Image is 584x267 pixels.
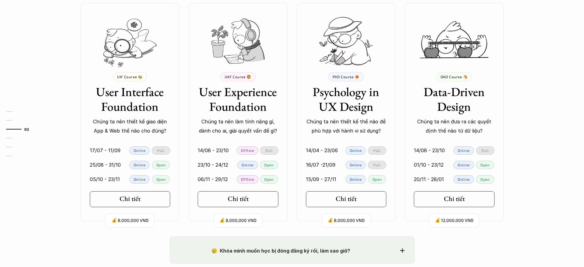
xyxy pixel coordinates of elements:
[480,177,490,181] p: Open
[24,127,29,131] strong: 03
[306,84,387,114] h3: Psychology in UX Design
[90,146,120,155] p: 17/07 - 11/09
[242,163,254,167] p: Online
[306,117,387,136] p: Chúng ta nên thiết kế thế nào để phù hợp với hành vi sử dụng?
[350,163,362,167] p: Online
[90,117,170,136] p: Chúng ta nên thiết kế giao diện App & Web thế nào cho đúng?
[264,177,273,181] p: Open
[90,84,170,114] h3: User Interface Foundation
[6,126,35,133] a: 03
[90,160,121,169] p: 25/08 - 31/10
[117,75,143,79] p: UIF Course 🐝
[444,195,465,203] h5: Chi tiết
[134,177,146,181] p: Online
[198,146,229,155] p: 14/08 - 23/10
[414,117,494,136] p: Chúng ta nên đưa ra các quyết định thế nào từ dữ liệu?
[458,163,470,167] p: Online
[225,75,251,79] p: UXF Course 🦁
[414,146,445,155] p: 14/08 - 23/10
[480,163,490,167] p: Open
[219,216,256,225] p: 💰 8,000,000 VND
[458,177,470,181] p: Online
[112,216,148,225] p: 💰 8,000,000 VND
[350,177,362,181] p: Online
[211,248,350,254] strong: 😢 Khóa mình muốn học bị đóng đăng ký rồi, làm sao giờ?
[458,148,470,153] p: Online
[90,175,120,184] p: 05/10 - 23/11
[435,216,473,225] p: 💰 12,000,000 VND
[414,160,444,169] p: 01/10 - 23/12
[306,175,336,184] p: 15/09 - 27/11
[157,148,164,153] p: Full
[306,191,387,207] a: Chi tiết
[306,146,338,155] p: 14/04 - 23/06
[134,163,146,167] p: Online
[265,148,273,153] p: Full
[120,195,140,203] h5: Chi tiết
[373,148,380,153] p: Full
[328,216,365,225] p: 💰 8,000,000 VND
[482,148,489,153] p: Full
[198,84,278,114] h3: User Experience Foundation
[306,160,335,169] p: 16/07 -21/09
[441,75,468,79] p: DAD Course 🐴
[414,191,494,207] a: Chi tiết
[90,191,170,207] a: Chi tiết
[333,75,360,79] p: PXD Course 🦊
[373,163,380,167] p: Full
[372,177,382,181] p: Open
[414,175,444,184] p: 20/11 - 28/01
[198,160,228,169] p: 23/10 - 24/12
[336,195,357,203] h5: Chi tiết
[156,163,166,167] p: Open
[350,148,362,153] p: Online
[198,117,278,136] p: Chúng ta nên làm tính năng gì, dành cho ai, giải quyết vấn đề gì?
[241,177,254,181] p: Offline
[241,148,254,153] p: Offline
[414,84,494,114] h3: Data-Driven Design
[134,148,146,153] p: Online
[228,195,249,203] h5: Chi tiết
[198,191,278,207] a: Chi tiết
[264,163,273,167] p: Open
[156,177,166,181] p: Open
[198,175,228,184] p: 06/11 - 29/12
